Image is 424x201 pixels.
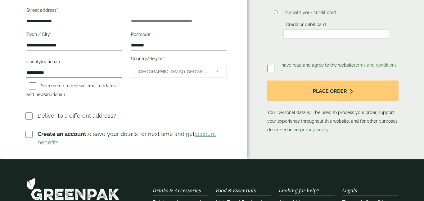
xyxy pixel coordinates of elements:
[354,63,397,68] a: terms and conditions
[300,127,328,132] a: privacy policy
[267,81,399,101] button: Place order
[26,83,116,99] label: Sign me up to receive email updates and news
[138,65,207,78] span: United Kingdom (UK)
[283,22,328,29] label: Credit or debit card
[285,31,387,37] iframe: Secure card payment input frame
[50,32,52,37] abbr: required
[29,82,36,90] input: Sign me up to receive email updates and news(optional)
[41,59,60,64] span: (optional)
[26,57,122,68] label: County
[279,63,397,68] span: I have read and agree to the website
[56,8,58,13] abbr: required
[131,54,226,65] label: Country/Region
[267,81,399,134] p: Your personal data will be used to process your order, support your experience throughout this we...
[26,30,122,41] label: Town / City
[281,69,282,74] abbr: required
[283,9,389,16] p: Pay with your credit card.
[38,111,116,120] p: Deliver to a different address?
[38,130,228,146] p: to save your details for next time and get
[38,131,216,146] a: account benefits
[26,178,120,200] img: GreenPak Supplies
[131,65,226,78] span: Country/Region
[26,6,122,16] label: Street address
[163,56,165,61] abbr: required
[46,92,65,97] span: (optional)
[131,30,226,41] label: Postcode
[38,131,86,137] strong: Create an account
[150,32,152,37] abbr: required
